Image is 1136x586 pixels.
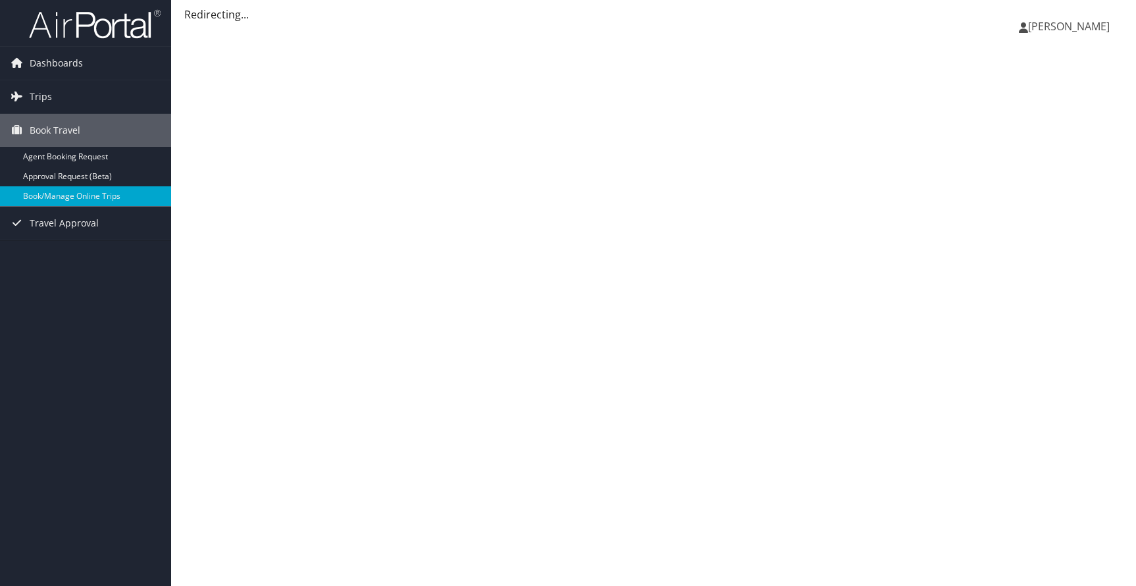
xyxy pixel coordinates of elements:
[30,114,80,147] span: Book Travel
[30,47,83,80] span: Dashboards
[30,80,52,113] span: Trips
[1028,19,1110,34] span: [PERSON_NAME]
[1019,7,1123,46] a: [PERSON_NAME]
[29,9,161,40] img: airportal-logo.png
[30,207,99,240] span: Travel Approval
[184,7,1123,22] div: Redirecting...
